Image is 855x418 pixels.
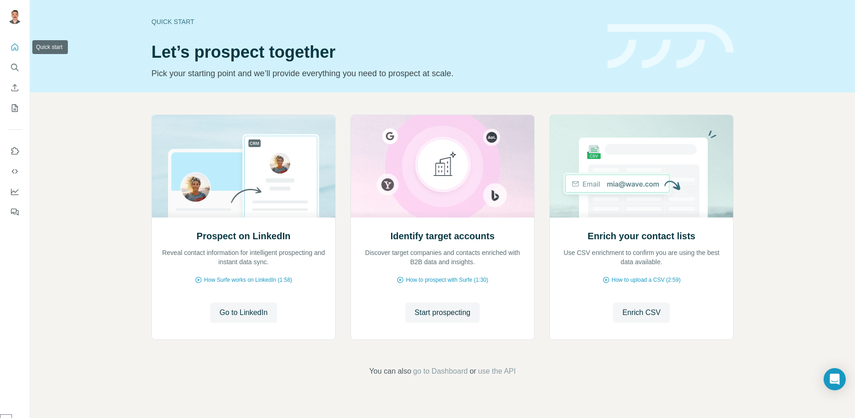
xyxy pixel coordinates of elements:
p: Reveal contact information for intelligent prospecting and instant data sync. [161,248,326,267]
button: Use Surfe on LinkedIn [7,143,22,159]
button: Enrich CSV [613,303,670,323]
button: Dashboard [7,183,22,200]
button: Start prospecting [405,303,480,323]
span: Start prospecting [415,307,470,318]
button: My lists [7,100,22,116]
button: Feedback [7,204,22,220]
img: banner [608,24,734,69]
span: How to prospect with Surfe (1:30) [406,276,488,284]
span: Go to LinkedIn [219,307,267,318]
img: Avatar [7,9,22,24]
span: How Surfe works on LinkedIn (1:58) [204,276,292,284]
h1: Let’s prospect together [151,43,596,61]
span: Enrich CSV [622,307,661,318]
div: Open Intercom Messenger [824,368,846,390]
button: Go to LinkedIn [210,303,277,323]
button: Quick start [7,39,22,55]
div: Quick start [151,17,596,26]
p: Discover target companies and contacts enriched with B2B data and insights. [360,248,525,267]
button: Enrich CSV [7,79,22,96]
button: Use Surfe API [7,163,22,180]
button: use the API [478,366,516,377]
img: Prospect on LinkedIn [151,115,336,218]
h2: Prospect on LinkedIn [197,230,290,242]
span: You can also [369,366,411,377]
button: Search [7,59,22,76]
h2: Identify target accounts [391,230,495,242]
img: Enrich your contact lists [549,115,734,218]
h2: Enrich your contact lists [588,230,695,242]
span: or [470,366,476,377]
img: Identify target accounts [350,115,535,218]
span: How to upload a CSV (2:59) [612,276,680,284]
p: Pick your starting point and we’ll provide everything you need to prospect at scale. [151,67,596,80]
button: go to Dashboard [413,366,468,377]
p: Use CSV enrichment to confirm you are using the best data available. [559,248,724,267]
